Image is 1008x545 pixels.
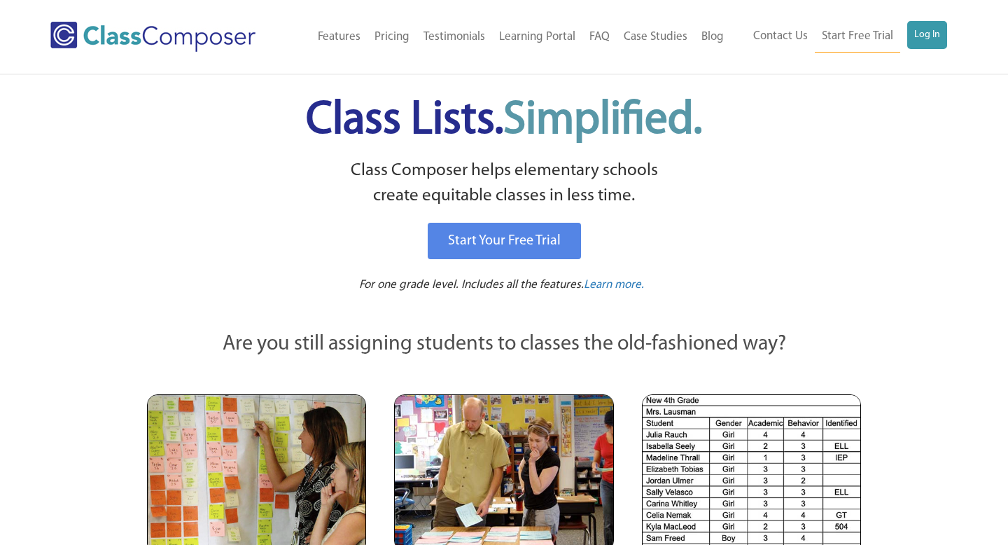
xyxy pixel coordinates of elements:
[428,223,581,259] a: Start Your Free Trial
[731,21,947,53] nav: Header Menu
[367,22,416,53] a: Pricing
[50,22,255,52] img: Class Composer
[448,234,561,248] span: Start Your Free Trial
[815,21,900,53] a: Start Free Trial
[359,279,584,291] span: For one grade level. Includes all the features.
[584,277,644,294] a: Learn more.
[617,22,694,53] a: Case Studies
[582,22,617,53] a: FAQ
[503,98,702,144] span: Simplified.
[746,21,815,52] a: Contact Us
[584,279,644,291] span: Learn more.
[306,98,702,144] span: Class Lists.
[288,22,731,53] nav: Header Menu
[416,22,492,53] a: Testimonials
[311,22,367,53] a: Features
[694,22,731,53] a: Blog
[145,158,863,209] p: Class Composer helps elementary schools create equitable classes in less time.
[492,22,582,53] a: Learning Portal
[907,21,947,49] a: Log In
[147,329,861,360] p: Are you still assigning students to classes the old-fashioned way?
